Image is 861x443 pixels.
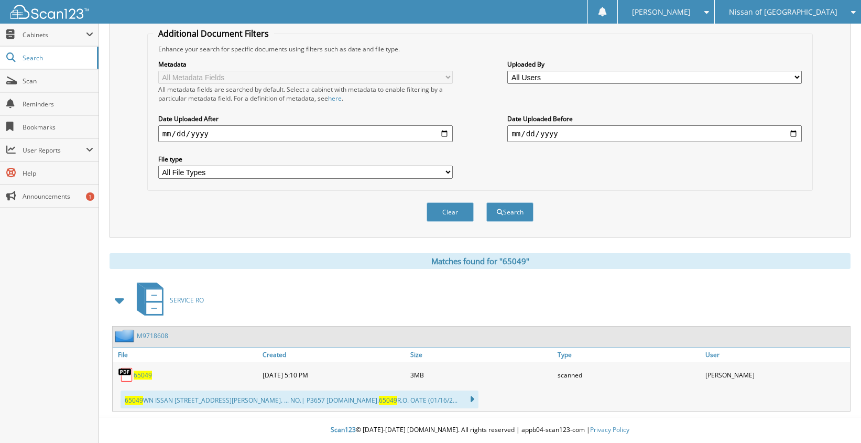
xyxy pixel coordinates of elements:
a: SERVICE RO [130,279,204,321]
img: folder2.png [115,329,137,342]
span: Bookmarks [23,123,93,132]
a: Size [408,348,555,362]
div: 1 [86,192,94,201]
span: User Reports [23,146,86,155]
label: Metadata [158,60,453,69]
div: 3MB [408,364,555,385]
span: Search [23,53,92,62]
div: [DATE] 5:10 PM [260,364,407,385]
span: Reminders [23,100,93,109]
a: 65049 [134,371,152,380]
div: WN ISSAN [STREET_ADDRESS][PERSON_NAME]. ... NO.| P3657 [DOMAIN_NAME]. R.O. OATE (01/16/2... [121,391,478,408]
a: File [113,348,260,362]
span: 65049 [125,396,143,405]
span: Scan123 [331,425,356,434]
img: scan123-logo-white.svg [10,5,89,19]
label: Date Uploaded Before [507,114,802,123]
div: Enhance your search for specific documents using filters such as date and file type. [153,45,808,53]
div: © [DATE]-[DATE] [DOMAIN_NAME]. All rights reserved | appb04-scan123-com | [99,417,861,443]
a: Privacy Policy [590,425,629,434]
a: here [328,94,342,103]
button: Clear [427,202,474,222]
legend: Additional Document Filters [153,28,274,39]
span: [PERSON_NAME] [632,9,691,15]
label: File type [158,155,453,164]
span: Scan [23,77,93,85]
span: Nissan of [GEOGRAPHIC_DATA] [729,9,837,15]
span: SERVICE RO [170,296,204,305]
label: Uploaded By [507,60,802,69]
a: Created [260,348,407,362]
span: Announcements [23,192,93,201]
img: PDF.png [118,367,134,383]
label: Date Uploaded After [158,114,453,123]
div: scanned [555,364,702,385]
input: start [158,125,453,142]
a: M9718608 [137,331,168,340]
a: User [703,348,850,362]
input: end [507,125,802,142]
div: Matches found for "65049" [110,253,851,269]
div: All metadata fields are searched by default. Select a cabinet with metadata to enable filtering b... [158,85,453,103]
button: Search [486,202,533,222]
a: Type [555,348,702,362]
span: Help [23,169,93,178]
span: 65049 [379,396,397,405]
span: Cabinets [23,30,86,39]
div: [PERSON_NAME] [703,364,850,385]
